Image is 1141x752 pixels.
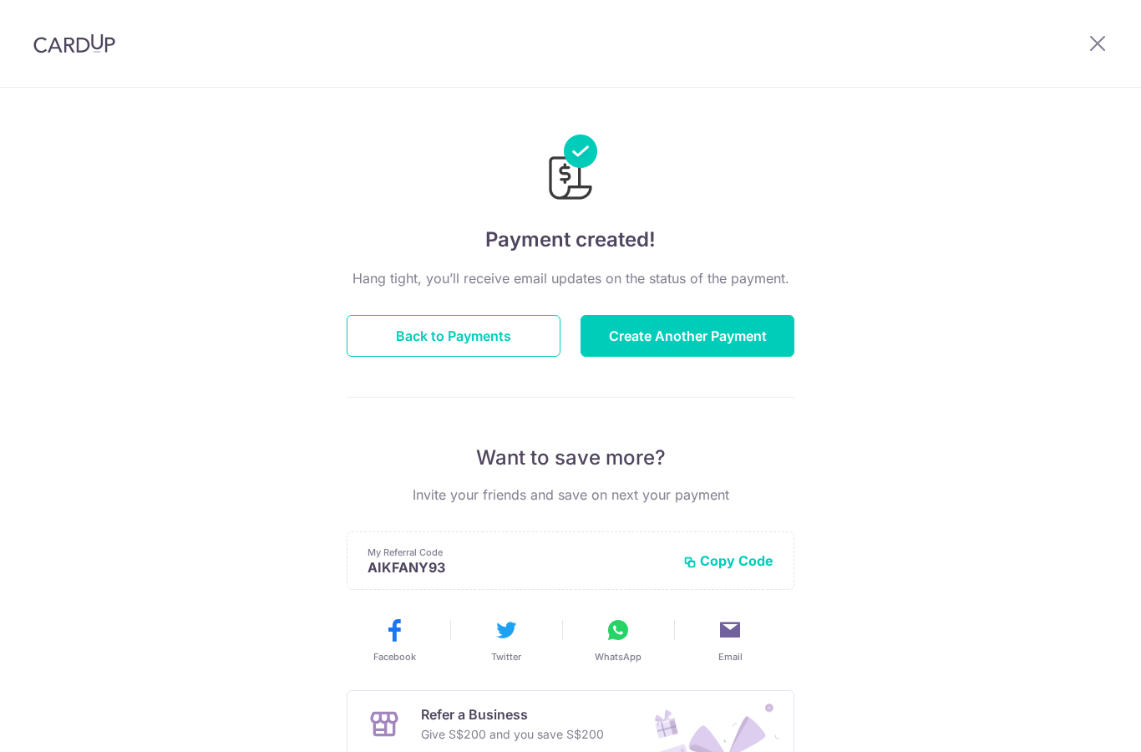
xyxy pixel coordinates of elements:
img: CardUp [33,33,115,53]
button: Email [681,617,779,663]
h4: Payment created! [347,225,794,255]
img: Payments [544,135,597,205]
button: Create Another Payment [581,315,794,357]
button: WhatsApp [569,617,667,663]
p: My Referral Code [368,546,670,559]
span: Facebook [373,650,416,663]
span: Twitter [491,650,521,663]
span: WhatsApp [595,650,641,663]
p: Refer a Business [421,704,604,724]
button: Twitter [457,617,555,663]
button: Copy Code [683,552,773,569]
span: Email [718,650,743,663]
button: Back to Payments [347,315,560,357]
p: Invite your friends and save on next your payment [347,485,794,505]
p: Give S$200 and you save S$200 [421,724,604,744]
button: Facebook [345,617,444,663]
p: Hang tight, you’ll receive email updates on the status of the payment. [347,268,794,288]
p: Want to save more? [347,445,794,471]
p: AIKFANY93 [368,559,670,576]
